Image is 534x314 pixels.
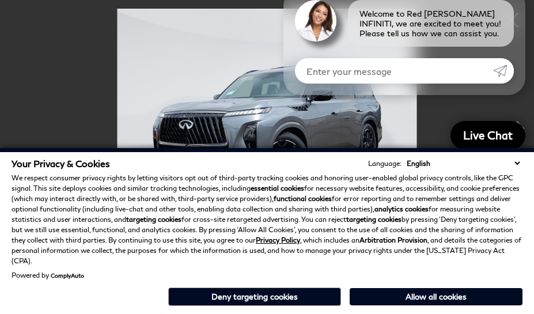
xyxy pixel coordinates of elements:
[12,173,522,266] p: We respect consumer privacy rights by letting visitors opt out of third-party tracking cookies an...
[346,215,402,224] strong: targeting cookies
[251,184,304,192] strong: essential cookies
[450,121,525,150] a: Live Chat
[505,108,534,149] div: Next
[274,194,332,203] strong: functional cookies
[126,215,181,224] strong: targeting cookies
[51,272,84,279] a: ComplyAuto
[295,58,493,84] input: Enter your message
[168,287,341,306] button: Deny targeting cookies
[29,9,505,233] img: New 2026 DYNAMIC METAL INFINITI Sport 4WD image 1
[457,128,518,142] span: Live Chat
[350,288,522,305] button: Allow all cookies
[359,236,427,244] strong: Arbitration Provision
[368,160,402,167] div: Language:
[374,205,429,213] strong: analytics cookies
[12,158,110,169] span: Your Privacy & Cookies
[12,272,84,279] div: Powered by
[404,158,522,169] select: Language Select
[493,58,514,84] a: Submit
[256,236,300,244] a: Privacy Policy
